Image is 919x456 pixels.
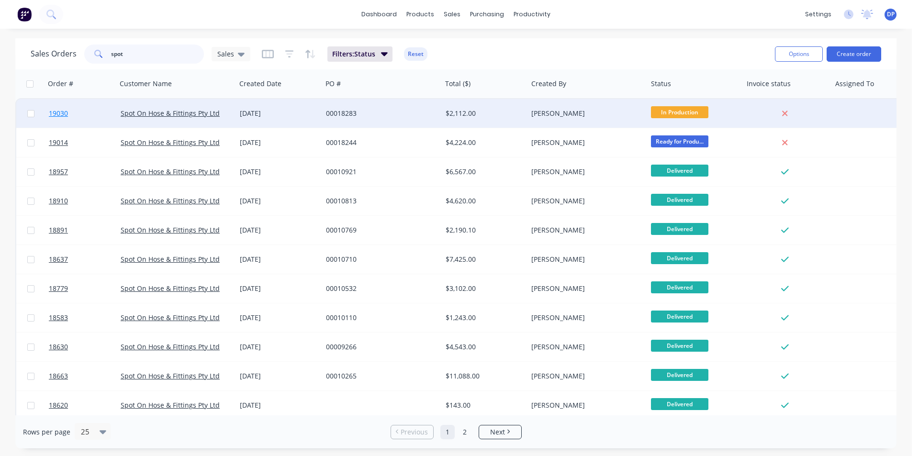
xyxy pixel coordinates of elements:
[240,138,318,147] div: [DATE]
[446,342,520,352] div: $4,543.00
[391,427,433,437] a: Previous page
[326,313,432,323] div: 00010110
[326,167,432,177] div: 00010921
[531,342,638,352] div: [PERSON_NAME]
[387,425,526,439] ul: Pagination
[17,7,32,22] img: Factory
[49,157,121,186] a: 18957
[651,252,708,264] span: Delivered
[651,135,708,147] span: Ready for Produ...
[439,7,465,22] div: sales
[490,427,505,437] span: Next
[49,371,68,381] span: 18663
[240,196,318,206] div: [DATE]
[121,196,220,205] a: Spot On Hose & Fittings Pty Ltd
[326,342,432,352] div: 00009266
[326,225,432,235] div: 00010769
[446,400,520,410] div: $143.00
[121,109,220,118] a: Spot On Hose & Fittings Pty Ltd
[49,342,68,352] span: 18630
[531,400,638,410] div: [PERSON_NAME]
[240,167,318,177] div: [DATE]
[509,7,555,22] div: productivity
[651,165,708,177] span: Delivered
[531,284,638,293] div: [PERSON_NAME]
[531,138,638,147] div: [PERSON_NAME]
[49,225,68,235] span: 18891
[326,371,432,381] div: 00010265
[121,138,220,147] a: Spot On Hose & Fittings Pty Ltd
[531,79,566,89] div: Created By
[326,196,432,206] div: 00010813
[240,284,318,293] div: [DATE]
[446,313,520,323] div: $1,243.00
[49,255,68,264] span: 18637
[651,281,708,293] span: Delivered
[31,49,77,58] h1: Sales Orders
[121,400,220,410] a: Spot On Hose & Fittings Pty Ltd
[531,313,638,323] div: [PERSON_NAME]
[651,398,708,410] span: Delivered
[531,225,638,235] div: [PERSON_NAME]
[531,167,638,177] div: [PERSON_NAME]
[326,138,432,147] div: 00018244
[827,46,881,62] button: Create order
[446,167,520,177] div: $6,567.00
[446,225,520,235] div: $2,190.10
[121,167,220,176] a: Spot On Hose & Fittings Pty Ltd
[446,255,520,264] div: $7,425.00
[240,400,318,410] div: [DATE]
[402,7,439,22] div: products
[835,79,874,89] div: Assigned To
[651,311,708,323] span: Delivered
[120,79,172,89] div: Customer Name
[332,49,375,59] span: Filters: Status
[121,313,220,322] a: Spot On Hose & Fittings Pty Ltd
[23,427,70,437] span: Rows per page
[446,109,520,118] div: $2,112.00
[531,109,638,118] div: [PERSON_NAME]
[326,109,432,118] div: 00018283
[531,255,638,264] div: [PERSON_NAME]
[775,46,823,62] button: Options
[121,342,220,351] a: Spot On Hose & Fittings Pty Ltd
[48,79,73,89] div: Order #
[326,255,432,264] div: 00010710
[325,79,341,89] div: PO #
[240,255,318,264] div: [DATE]
[531,371,638,381] div: [PERSON_NAME]
[326,284,432,293] div: 00010532
[446,196,520,206] div: $4,620.00
[446,371,520,381] div: $11,088.00
[121,284,220,293] a: Spot On Hose & Fittings Pty Ltd
[240,313,318,323] div: [DATE]
[49,313,68,323] span: 18583
[747,79,791,89] div: Invoice status
[401,427,428,437] span: Previous
[49,303,121,332] a: 18583
[121,255,220,264] a: Spot On Hose & Fittings Pty Ltd
[327,46,392,62] button: Filters:Status
[49,128,121,157] a: 19014
[445,79,471,89] div: Total ($)
[651,369,708,381] span: Delivered
[446,284,520,293] div: $3,102.00
[240,342,318,352] div: [DATE]
[49,216,121,245] a: 18891
[357,7,402,22] a: dashboard
[887,10,895,19] span: DP
[49,362,121,390] a: 18663
[239,79,281,89] div: Created Date
[651,79,671,89] div: Status
[49,333,121,361] a: 18630
[531,196,638,206] div: [PERSON_NAME]
[440,425,455,439] a: Page 1 is your current page
[651,194,708,206] span: Delivered
[49,196,68,206] span: 18910
[479,427,521,437] a: Next page
[404,47,427,61] button: Reset
[458,425,472,439] a: Page 2
[49,274,121,303] a: 18779
[49,99,121,128] a: 19030
[111,44,204,64] input: Search...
